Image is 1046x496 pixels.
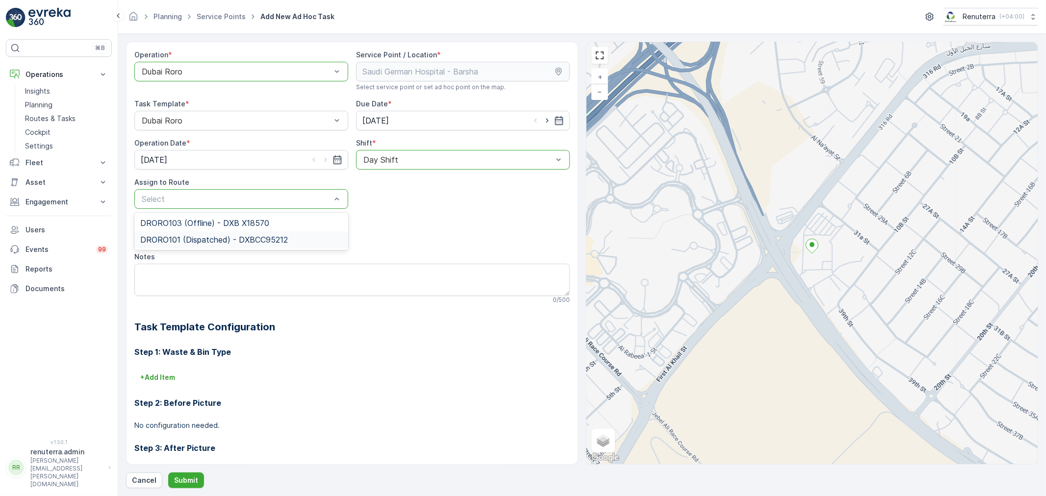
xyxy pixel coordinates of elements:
span: + [598,73,602,81]
input: Saudi German Hospital - Barsha [356,62,570,81]
button: RRrenuterra.admin[PERSON_NAME][EMAIL_ADDRESS][PERSON_NAME][DOMAIN_NAME] [6,447,112,488]
span: DRORO101 (Dispatched) - DXBCC95212 [140,235,288,244]
button: Asset [6,173,112,192]
p: Asset [26,177,92,187]
a: Planning [153,12,182,21]
span: Select service point or set ad hoc point on the map. [356,83,506,91]
span: − [598,87,603,96]
span: Add New Ad Hoc Task [258,12,336,22]
button: Renuterra(+04:00) [944,8,1038,25]
p: 99 [98,246,106,253]
p: Reports [26,264,108,274]
p: Planning [25,100,52,110]
a: Layers [592,430,614,451]
button: Fleet [6,153,112,173]
button: +Add Item [134,370,181,385]
span: v 1.50.1 [6,439,112,445]
p: Routes & Tasks [25,114,76,124]
p: Operations [26,70,92,79]
a: Planning [21,98,112,112]
p: Insights [25,86,50,96]
a: Homepage [128,15,139,23]
label: Task Template [134,99,185,108]
button: Submit [168,472,204,488]
label: Due Date [356,99,388,108]
p: [PERSON_NAME][EMAIL_ADDRESS][PERSON_NAME][DOMAIN_NAME] [30,457,104,488]
p: + Add Item [140,372,175,382]
input: dd/mm/yyyy [356,111,570,130]
p: renuterra.admin [30,447,104,457]
a: Routes & Tasks [21,112,112,125]
p: ( +04:00 ) [999,13,1024,21]
a: Service Points [197,12,246,21]
p: Select [142,193,331,205]
div: RR [8,460,24,475]
label: Operation Date [134,139,186,147]
a: Zoom Out [592,84,607,99]
p: ⌘B [95,44,105,52]
p: Settings [25,141,53,151]
p: 0 / 500 [553,296,570,304]
p: Renuterra [963,12,995,22]
label: Service Point / Location [356,50,437,59]
p: Users [26,225,108,235]
a: Reports [6,259,112,279]
a: Open this area in Google Maps (opens a new window) [589,451,621,464]
img: logo [6,8,26,27]
p: Cancel [132,475,156,485]
p: Cockpit [25,127,51,137]
a: Insights [21,84,112,98]
a: Users [6,220,112,240]
a: Events99 [6,240,112,259]
h3: Step 3: After Picture [134,442,570,454]
a: Cockpit [21,125,112,139]
span: DRORO103 (Offline) - DXB X18570 [140,219,269,227]
img: logo_light-DOdMpM7g.png [28,8,71,27]
p: Fleet [26,158,92,168]
a: Documents [6,279,112,298]
img: Google [589,451,621,464]
h2: Task Template Configuration [134,320,570,334]
button: Engagement [6,192,112,212]
img: Screenshot_2024-07-26_at_13.33.01.png [944,11,959,22]
label: Operation [134,50,168,59]
p: Engagement [26,197,92,207]
label: Assign to Route [134,178,189,186]
h3: Step 1: Waste & Bin Type [134,346,570,358]
p: Events [26,245,90,254]
p: No configuration needed. [134,421,570,430]
label: Notes [134,252,155,261]
a: View Fullscreen [592,48,607,63]
p: Documents [26,284,108,294]
label: Shift [356,139,372,147]
h3: Step 2: Before Picture [134,397,570,409]
p: Submit [174,475,198,485]
button: Cancel [126,472,162,488]
a: Settings [21,139,112,153]
input: dd/mm/yyyy [134,150,348,170]
button: Operations [6,65,112,84]
a: Zoom In [592,70,607,84]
